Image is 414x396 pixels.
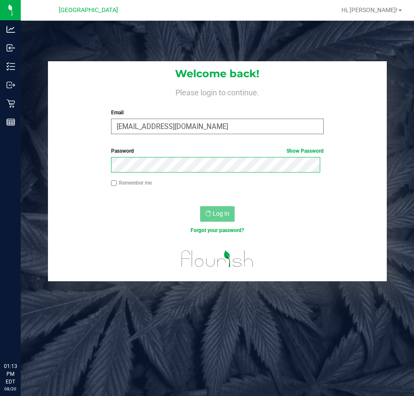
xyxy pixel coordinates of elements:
inline-svg: Reports [6,118,15,126]
h1: Welcome back! [48,68,386,79]
button: Log In [200,206,235,222]
inline-svg: Inventory [6,62,15,71]
p: 01:13 PM EDT [4,362,17,386]
inline-svg: Retail [6,99,15,108]
a: Show Password [287,148,324,154]
inline-svg: Analytics [6,25,15,34]
inline-svg: Inbound [6,44,15,52]
input: Remember me [111,180,117,186]
img: flourish_logo.svg [175,243,260,274]
span: Hi, [PERSON_NAME]! [341,6,398,13]
inline-svg: Outbound [6,81,15,89]
a: Forgot your password? [191,227,244,233]
span: Password [111,148,134,154]
label: Email [111,109,324,116]
p: 08/20 [4,386,17,392]
h4: Please login to continue. [48,86,386,97]
span: Log In [213,210,229,217]
label: Remember me [111,179,152,187]
span: [GEOGRAPHIC_DATA] [59,6,118,14]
